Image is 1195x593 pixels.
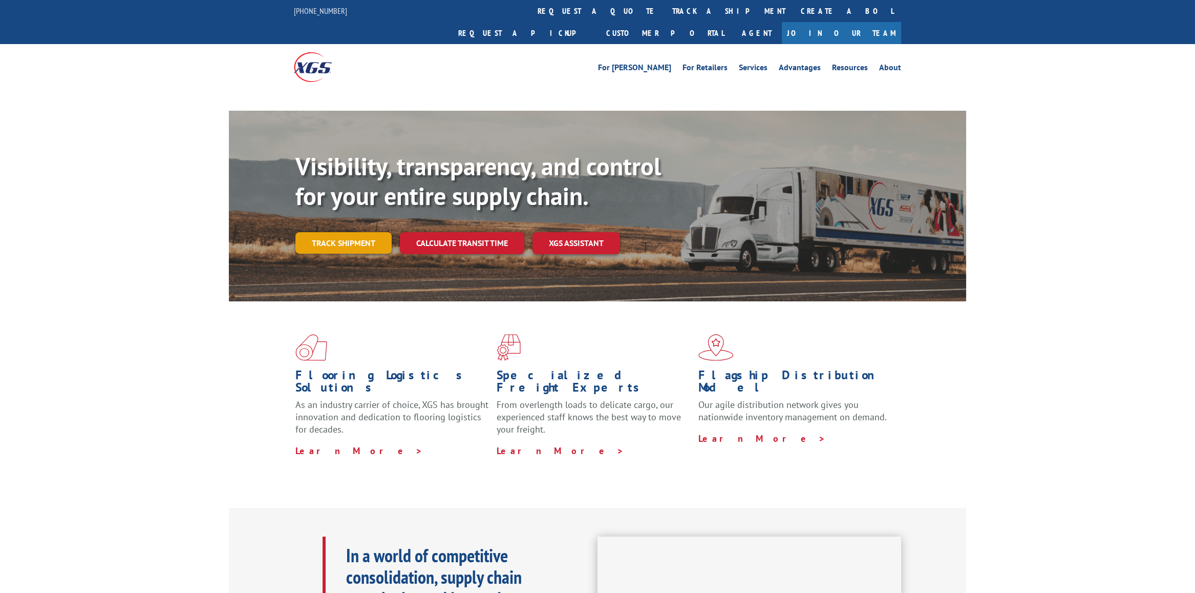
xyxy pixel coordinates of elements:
p: From overlength loads to delicate cargo, our experienced staff knows the best way to move your fr... [497,399,690,444]
img: xgs-icon-flagship-distribution-model-red [698,334,734,361]
a: For [PERSON_NAME] [598,64,671,75]
span: Our agile distribution network gives you nationwide inventory management on demand. [698,399,887,423]
a: [PHONE_NUMBER] [294,6,347,16]
a: About [879,64,901,75]
a: Agent [732,22,782,44]
a: Request a pickup [451,22,599,44]
a: Track shipment [295,232,392,254]
h1: Flooring Logistics Solutions [295,369,489,399]
a: Customer Portal [599,22,732,44]
a: Join Our Team [782,22,901,44]
a: Learn More > [698,433,826,444]
h1: Specialized Freight Experts [497,369,690,399]
a: Learn More > [497,445,624,457]
a: Calculate transit time [400,232,524,254]
a: Learn More > [295,445,423,457]
span: As an industry carrier of choice, XGS has brought innovation and dedication to flooring logistics... [295,399,488,435]
b: Visibility, transparency, and control for your entire supply chain. [295,150,661,212]
a: Advantages [779,64,821,75]
img: xgs-icon-focused-on-flooring-red [497,334,521,361]
img: xgs-icon-total-supply-chain-intelligence-red [295,334,327,361]
h1: Flagship Distribution Model [698,369,892,399]
a: Resources [832,64,868,75]
a: Services [739,64,767,75]
a: XGS ASSISTANT [532,232,620,254]
a: For Retailers [682,64,728,75]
